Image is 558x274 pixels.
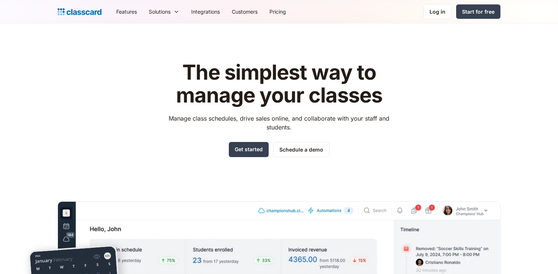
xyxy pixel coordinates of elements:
a: Pricing [263,3,292,20]
a: Log in [423,4,452,19]
div: Start for free [462,8,495,15]
a: Start for free [456,4,500,19]
div: Solutions [143,3,185,20]
a: Customers [226,3,263,20]
a: home [58,7,101,17]
h1: The simplest way to manage your classes [162,61,396,107]
a: Integrations [185,3,226,20]
div: Log in [430,8,445,15]
a: Schedule a demo [273,142,330,157]
a: Get started [229,142,269,157]
div: Solutions [149,8,170,15]
p: Manage class schedules, drive sales online, and collaborate with your staff and students. [162,114,396,132]
a: Features [110,3,143,20]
